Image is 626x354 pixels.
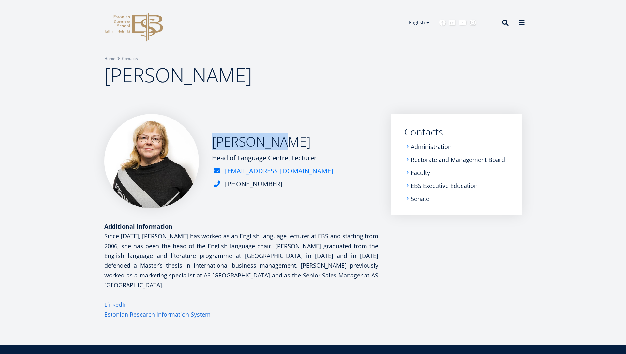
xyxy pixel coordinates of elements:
[104,231,378,290] h4: Since [DATE], [PERSON_NAME] has worked as an English language lecturer at EBS and starting from 2...
[104,300,127,309] a: LinkedIn
[411,182,478,189] a: EBS Executive Education
[225,166,333,176] a: [EMAIL_ADDRESS][DOMAIN_NAME]
[404,127,509,137] a: Contacts
[449,20,455,26] a: Linkedin
[469,20,476,26] a: Instagram
[104,62,252,88] span: [PERSON_NAME]
[411,169,430,176] a: Faculty
[104,55,115,62] a: Home
[459,20,466,26] a: Youtube
[104,114,199,208] img: Anu Lehing
[122,55,138,62] a: Contacts
[212,153,333,163] div: Head of Language Centre, Lecturer
[104,309,211,319] a: Estonian Research Information System
[411,195,429,202] a: Senate
[411,156,505,163] a: Rectorate and Management Board
[104,221,378,231] div: Additional information
[411,143,452,150] a: Administration
[439,20,446,26] a: Facebook
[212,134,333,150] h2: [PERSON_NAME]
[225,179,282,189] div: [PHONE_NUMBER]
